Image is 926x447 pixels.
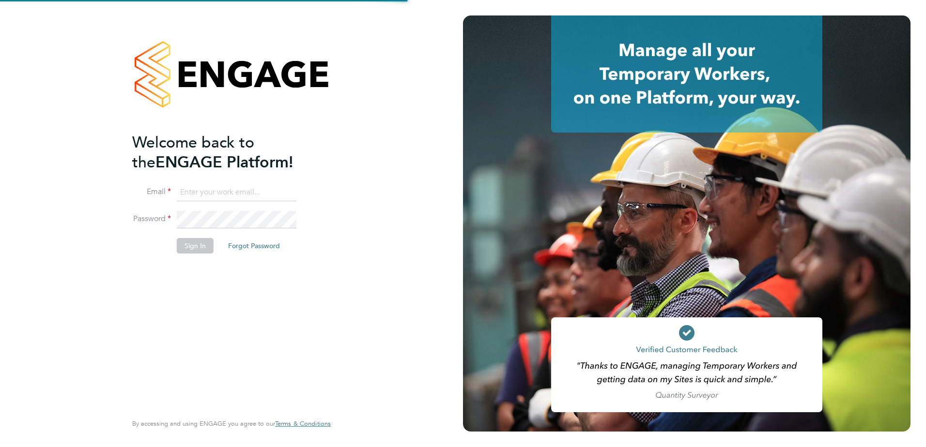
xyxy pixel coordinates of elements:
[220,238,288,253] button: Forgot Password
[132,214,171,224] label: Password
[132,187,171,197] label: Email
[132,133,254,172] span: Welcome back to the
[177,238,214,253] button: Sign In
[132,419,331,428] span: By accessing and using ENGAGE you agree to our
[177,184,296,201] input: Enter your work email...
[275,420,331,428] a: Terms & Conditions
[132,133,321,172] h2: ENGAGE Platform!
